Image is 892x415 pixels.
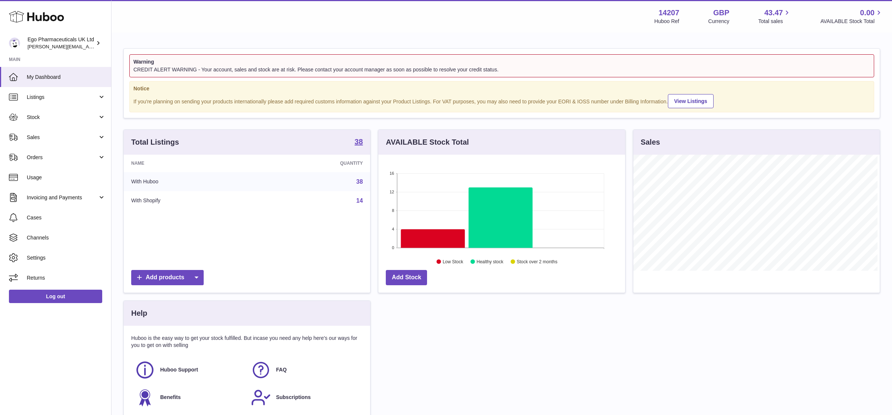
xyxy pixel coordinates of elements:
[390,171,394,176] text: 16
[251,387,359,408] a: Subscriptions
[708,18,730,25] div: Currency
[27,94,98,101] span: Listings
[764,8,783,18] span: 43.47
[27,154,98,161] span: Orders
[392,209,394,213] text: 8
[27,134,98,141] span: Sales
[131,137,179,147] h3: Total Listings
[27,254,106,261] span: Settings
[9,290,102,303] a: Log out
[668,94,714,108] a: View Listings
[356,197,363,204] a: 14
[131,308,147,318] h3: Help
[133,66,870,73] div: CREDIT ALERT WARNING - Your account, sales and stock are at risk. Please contact your account man...
[386,137,469,147] h3: AVAILABLE Stock Total
[27,114,98,121] span: Stock
[124,191,257,210] td: With Shopify
[131,270,204,285] a: Add products
[133,85,870,92] strong: Notice
[386,270,427,285] a: Add Stock
[133,58,870,65] strong: Warning
[27,74,106,81] span: My Dashboard
[27,194,98,201] span: Invoicing and Payments
[160,366,198,373] span: Huboo Support
[758,8,791,25] a: 43.47 Total sales
[860,8,875,18] span: 0.00
[27,174,106,181] span: Usage
[28,36,94,50] div: Ego Pharmaceuticals UK Ltd
[27,214,106,221] span: Cases
[28,44,189,49] span: [PERSON_NAME][EMAIL_ADDRESS][PERSON_NAME][DOMAIN_NAME]
[27,234,106,241] span: Channels
[659,8,679,18] strong: 14207
[135,360,243,380] a: Huboo Support
[276,394,311,401] span: Subscriptions
[820,8,883,25] a: 0.00 AVAILABLE Stock Total
[655,18,679,25] div: Huboo Ref
[276,366,287,373] span: FAQ
[820,18,883,25] span: AVAILABLE Stock Total
[124,155,257,172] th: Name
[124,172,257,192] td: With Huboo
[27,274,106,282] span: Returns
[758,18,791,25] span: Total sales
[517,259,557,264] text: Stock over 2 months
[443,259,463,264] text: Low Stock
[713,8,729,18] strong: GBP
[392,227,394,232] text: 4
[160,394,181,401] span: Benefits
[135,387,243,408] a: Benefits
[390,190,394,194] text: 12
[477,259,504,264] text: Healthy stock
[133,93,870,109] div: If you're planning on sending your products internationally please add required customs informati...
[251,360,359,380] a: FAQ
[355,138,363,145] strong: 38
[392,246,394,250] text: 0
[356,178,363,185] a: 38
[9,38,20,49] img: jane.bates@egopharm.com
[257,155,371,172] th: Quantity
[641,137,660,147] h3: Sales
[355,138,363,147] a: 38
[131,335,363,349] p: Huboo is the easy way to get your stock fulfilled. But incase you need any help here's our ways f...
